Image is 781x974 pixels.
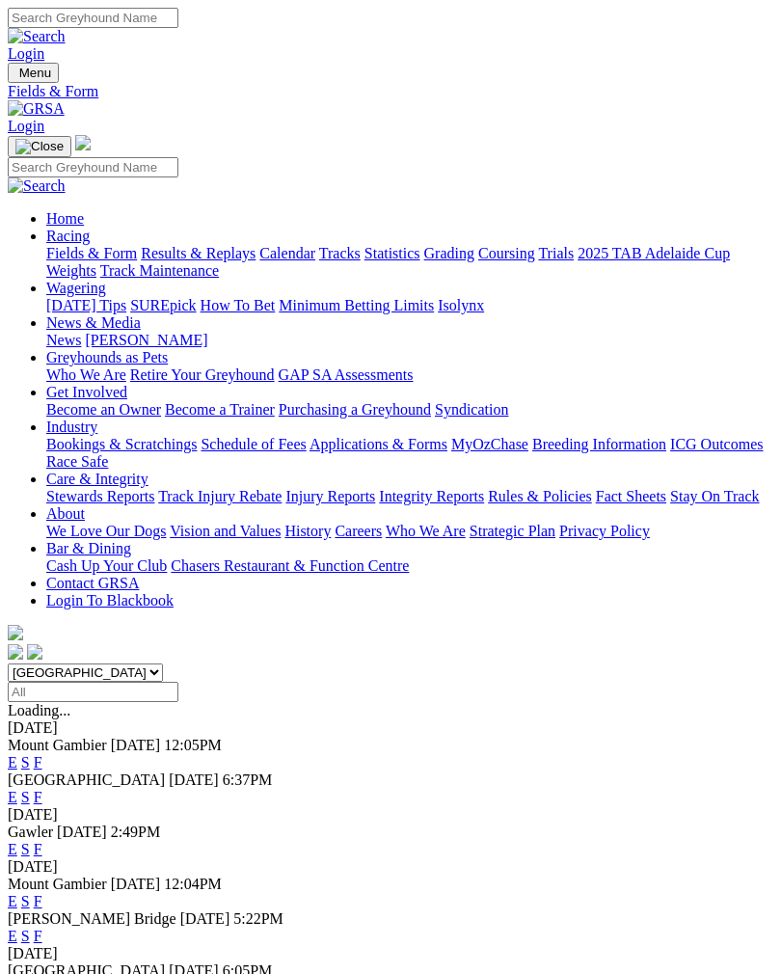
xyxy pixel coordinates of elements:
[46,366,126,383] a: Who We Are
[8,806,773,824] div: [DATE]
[578,245,730,261] a: 2025 TAB Adelaide Cup
[34,893,42,909] a: F
[379,488,484,504] a: Integrity Reports
[164,737,222,753] span: 12:05PM
[386,523,466,539] a: Who We Are
[285,488,375,504] a: Injury Reports
[111,824,161,840] span: 2:49PM
[27,644,42,660] img: twitter.svg
[8,754,17,771] a: E
[46,210,84,227] a: Home
[46,401,773,419] div: Get Involved
[8,737,107,753] span: Mount Gambier
[259,245,315,261] a: Calendar
[158,488,282,504] a: Track Injury Rebate
[171,557,409,574] a: Chasers Restaurant & Function Centre
[8,876,107,892] span: Mount Gambier
[8,910,176,927] span: [PERSON_NAME] Bridge
[310,436,447,452] a: Applications & Forms
[319,245,361,261] a: Tracks
[8,893,17,909] a: E
[670,436,763,452] a: ICG Outcomes
[559,523,650,539] a: Privacy Policy
[169,771,219,788] span: [DATE]
[8,945,773,962] div: [DATE]
[21,754,30,771] a: S
[488,488,592,504] a: Rules & Policies
[8,719,773,737] div: [DATE]
[34,754,42,771] a: F
[85,332,207,348] a: [PERSON_NAME]
[364,245,420,261] a: Statistics
[15,139,64,154] img: Close
[141,245,256,261] a: Results & Replays
[8,63,59,83] button: Toggle navigation
[46,280,106,296] a: Wagering
[34,789,42,805] a: F
[46,419,97,435] a: Industry
[46,592,174,609] a: Login To Blackbook
[670,488,759,504] a: Stay On Track
[424,245,474,261] a: Grading
[538,245,574,261] a: Trials
[451,436,528,452] a: MyOzChase
[46,540,131,556] a: Bar & Dining
[100,262,219,279] a: Track Maintenance
[8,841,17,857] a: E
[46,575,139,591] a: Contact GRSA
[223,771,273,788] span: 6:37PM
[57,824,107,840] span: [DATE]
[8,858,773,876] div: [DATE]
[21,893,30,909] a: S
[8,702,70,718] span: Loading...
[46,297,126,313] a: [DATE] Tips
[130,297,196,313] a: SUREpick
[279,401,431,418] a: Purchasing a Greyhound
[46,471,148,487] a: Care & Integrity
[46,436,197,452] a: Bookings & Scratchings
[8,177,66,195] img: Search
[46,245,137,261] a: Fields & Form
[8,928,17,944] a: E
[46,401,161,418] a: Become an Owner
[335,523,382,539] a: Careers
[46,332,81,348] a: News
[435,401,508,418] a: Syndication
[8,771,165,788] span: [GEOGRAPHIC_DATA]
[21,789,30,805] a: S
[111,737,161,753] span: [DATE]
[8,100,65,118] img: GRSA
[233,910,283,927] span: 5:22PM
[46,453,108,470] a: Race Safe
[8,8,178,28] input: Search
[34,928,42,944] a: F
[8,136,71,157] button: Toggle navigation
[46,314,141,331] a: News & Media
[19,66,51,80] span: Menu
[8,682,178,702] input: Select date
[596,488,666,504] a: Fact Sheets
[34,841,42,857] a: F
[46,384,127,400] a: Get Involved
[532,436,666,452] a: Breeding Information
[46,557,773,575] div: Bar & Dining
[46,262,96,279] a: Weights
[46,436,773,471] div: Industry
[46,228,90,244] a: Racing
[46,505,85,522] a: About
[279,366,414,383] a: GAP SA Assessments
[279,297,434,313] a: Minimum Betting Limits
[46,297,773,314] div: Wagering
[46,523,773,540] div: About
[8,118,44,134] a: Login
[180,910,230,927] span: [DATE]
[284,523,331,539] a: History
[8,28,66,45] img: Search
[8,824,53,840] span: Gawler
[8,83,773,100] a: Fields & Form
[8,789,17,805] a: E
[21,928,30,944] a: S
[201,297,276,313] a: How To Bet
[46,245,773,280] div: Racing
